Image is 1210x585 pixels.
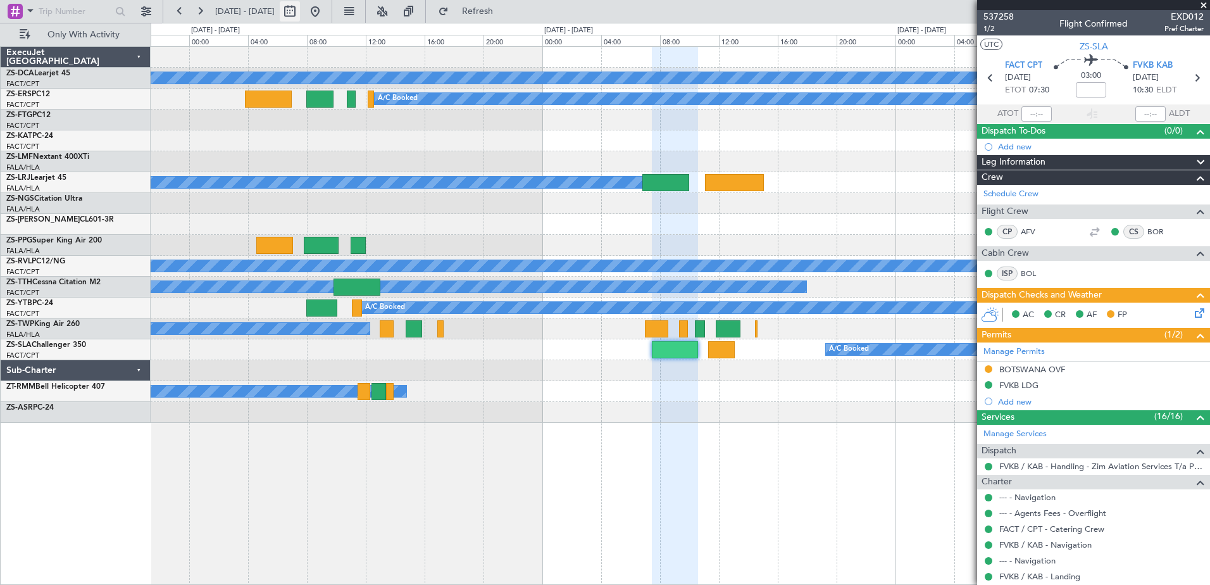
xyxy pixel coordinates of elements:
span: [DATE] [1133,72,1159,84]
div: A/C Booked [365,298,405,317]
a: FALA/HLA [6,246,40,256]
a: ZS-RVLPC12/NG [6,258,65,265]
span: 10:30 [1133,84,1153,97]
div: 04:00 [601,35,660,46]
span: ZS-YTB [6,299,32,307]
a: ZS-NGSCitation Ultra [6,195,82,203]
span: ELDT [1156,84,1176,97]
a: FACT/CPT [6,309,39,318]
span: ZS-LRJ [6,174,30,182]
span: ZS-ASR [6,404,33,412]
div: CS [1123,225,1144,239]
div: 08:00 [660,35,719,46]
span: FVKB KAB [1133,60,1173,72]
span: AC [1023,309,1034,322]
span: Refresh [451,7,504,16]
span: ZS-SLA [6,341,32,349]
span: Dispatch [982,444,1016,458]
div: [DATE] - [DATE] [544,25,593,36]
span: FP [1118,309,1127,322]
a: Schedule Crew [983,188,1038,201]
div: 00:00 [189,35,248,46]
a: ZS-TWPKing Air 260 [6,320,80,328]
a: ZS-TTHCessna Citation M2 [6,279,101,286]
span: EXD012 [1164,10,1204,23]
a: ZS-ERSPC12 [6,91,50,98]
a: FACT/CPT [6,142,39,151]
a: FALA/HLA [6,330,40,339]
a: ZS-LRJLearjet 45 [6,174,66,182]
span: (0/0) [1164,124,1183,137]
span: AF [1087,309,1097,322]
span: ZS-LMF [6,153,33,161]
a: --- - Agents Fees - Overflight [999,508,1106,519]
div: 16:00 [425,35,483,46]
div: Add new [998,396,1204,407]
span: ZS-DCA [6,70,34,77]
span: Dispatch Checks and Weather [982,288,1102,303]
a: FACT / CPT - Catering Crew [999,524,1104,534]
div: 16:00 [778,35,837,46]
span: ETOT [1005,84,1026,97]
div: A/C Booked [378,89,418,108]
span: ZS-TTH [6,279,32,286]
input: Trip Number [39,2,111,21]
div: FVKB LDG [999,380,1038,391]
span: Charter [982,475,1012,489]
span: Services [982,410,1014,425]
span: ZS-SLA [1080,40,1108,53]
a: ZS-LMFNextant 400XTi [6,153,89,161]
div: 00:00 [895,35,954,46]
a: BOR [1147,226,1176,237]
a: ZS-ASRPC-24 [6,404,54,412]
div: ISP [997,267,1018,280]
span: CR [1055,309,1066,322]
div: BOTSWANA OVF [999,364,1065,375]
a: ZT-RMMBell Helicopter 407 [6,383,105,391]
div: 20:00 [837,35,895,46]
div: 04:00 [954,35,1013,46]
span: ZS-RVL [6,258,32,265]
span: Only With Activity [33,30,134,39]
a: ZS-[PERSON_NAME]CL601-3R [6,216,114,223]
span: 07:30 [1029,84,1049,97]
span: 537258 [983,10,1014,23]
a: ZS-PPGSuper King Air 200 [6,237,102,244]
div: A/C Booked [829,340,869,359]
span: Pref Charter [1164,23,1204,34]
span: 03:00 [1081,70,1101,82]
div: 20:00 [130,35,189,46]
a: --- - Navigation [999,492,1056,503]
a: FALA/HLA [6,184,40,193]
span: 1/2 [983,23,1014,34]
span: (1/2) [1164,328,1183,341]
a: FACT/CPT [6,100,39,110]
span: Flight Crew [982,204,1028,219]
span: Cabin Crew [982,246,1029,261]
div: 04:00 [248,35,307,46]
span: ZS-TWP [6,320,34,328]
a: FALA/HLA [6,204,40,214]
a: ZS-KATPC-24 [6,132,53,140]
div: 00:00 [542,35,601,46]
a: ZS-FTGPC12 [6,111,51,119]
span: ZS-NGS [6,195,34,203]
div: 12:00 [366,35,425,46]
button: Only With Activity [14,25,137,45]
div: 12:00 [719,35,778,46]
a: ZS-YTBPC-24 [6,299,53,307]
span: ZS-PPG [6,237,32,244]
span: ATOT [997,108,1018,120]
div: Flight Confirmed [1059,17,1128,30]
span: ALDT [1169,108,1190,120]
span: Leg Information [982,155,1045,170]
a: --- - Navigation [999,555,1056,566]
span: Crew [982,170,1003,185]
a: FACT/CPT [6,351,39,360]
span: ZS-[PERSON_NAME] [6,216,80,223]
a: BOL [1021,268,1049,279]
input: --:-- [1021,106,1052,122]
div: [DATE] - [DATE] [897,25,946,36]
a: Manage Permits [983,346,1045,358]
span: ZS-FTG [6,111,32,119]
